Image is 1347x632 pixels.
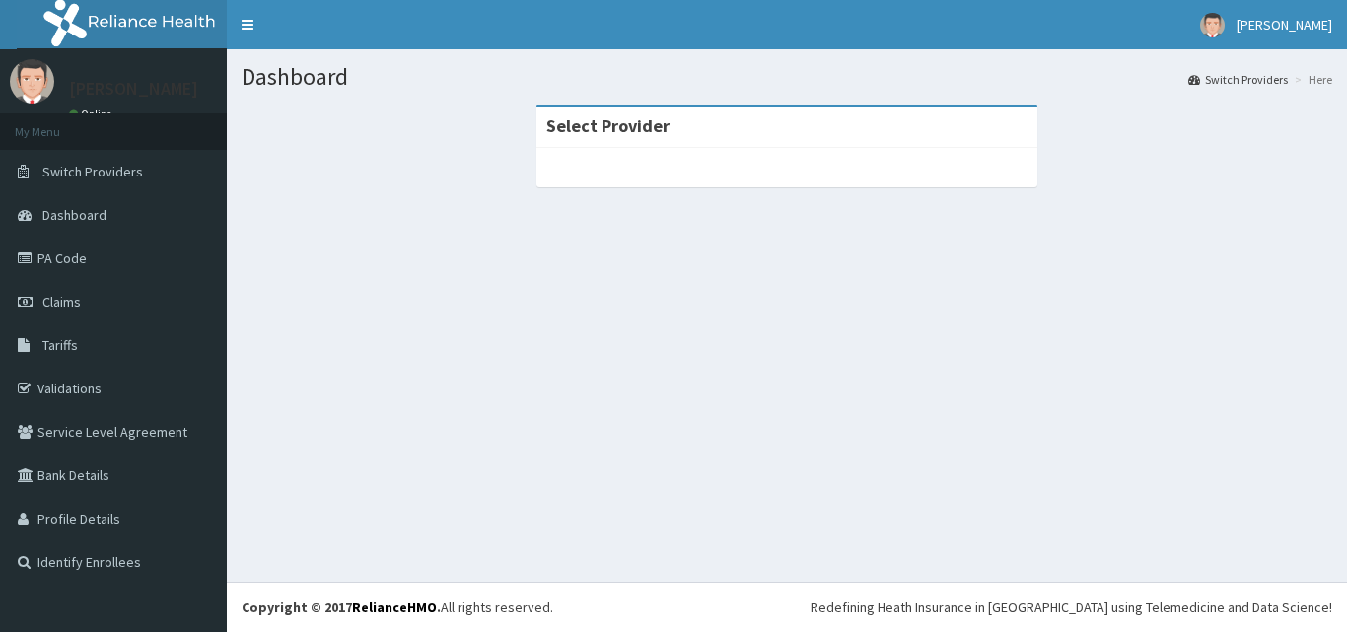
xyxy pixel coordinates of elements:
p: [PERSON_NAME] [69,80,198,98]
h1: Dashboard [242,64,1332,90]
span: Claims [42,293,81,311]
a: RelianceHMO [352,598,437,616]
li: Here [1290,71,1332,88]
img: User Image [1200,13,1225,37]
div: Redefining Heath Insurance in [GEOGRAPHIC_DATA] using Telemedicine and Data Science! [811,597,1332,617]
footer: All rights reserved. [227,582,1347,632]
a: Online [69,107,116,121]
a: Switch Providers [1188,71,1288,88]
span: Switch Providers [42,163,143,180]
strong: Select Provider [546,114,670,137]
strong: Copyright © 2017 . [242,598,441,616]
img: User Image [10,59,54,104]
span: [PERSON_NAME] [1237,16,1332,34]
span: Tariffs [42,336,78,354]
span: Dashboard [42,206,106,224]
